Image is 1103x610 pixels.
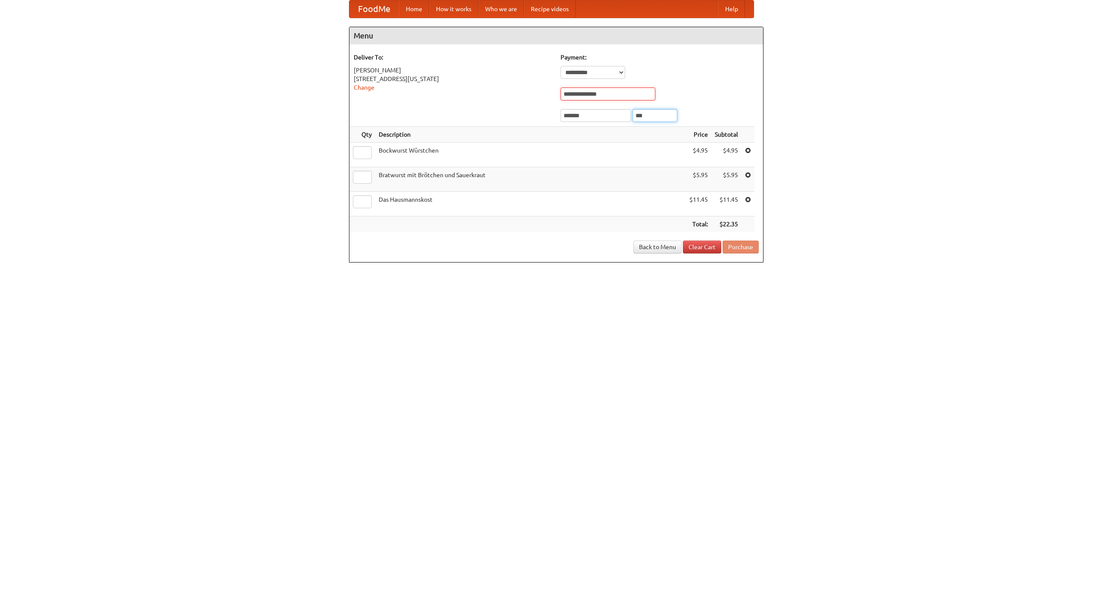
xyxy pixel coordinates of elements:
[375,143,686,167] td: Bockwurst Würstchen
[633,241,682,253] a: Back to Menu
[375,192,686,216] td: Das Hausmannskost
[711,127,742,143] th: Subtotal
[429,0,478,18] a: How it works
[375,127,686,143] th: Description
[354,66,552,75] div: [PERSON_NAME]
[686,216,711,232] th: Total:
[399,0,429,18] a: Home
[354,75,552,83] div: [STREET_ADDRESS][US_STATE]
[711,143,742,167] td: $4.95
[686,127,711,143] th: Price
[524,0,576,18] a: Recipe videos
[349,0,399,18] a: FoodMe
[686,192,711,216] td: $11.45
[478,0,524,18] a: Who we are
[723,241,759,253] button: Purchase
[686,167,711,192] td: $5.95
[683,241,721,253] a: Clear Cart
[375,167,686,192] td: Bratwurst mit Brötchen und Sauerkraut
[718,0,745,18] a: Help
[349,27,763,44] h4: Menu
[354,84,374,91] a: Change
[711,216,742,232] th: $22.35
[686,143,711,167] td: $4.95
[711,167,742,192] td: $5.95
[711,192,742,216] td: $11.45
[354,53,552,62] h5: Deliver To:
[349,127,375,143] th: Qty
[561,53,759,62] h5: Payment:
